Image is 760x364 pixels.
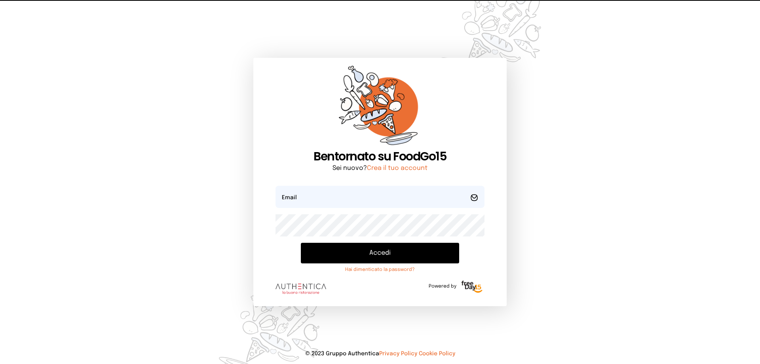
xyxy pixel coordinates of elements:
a: Crea il tuo account [367,165,427,172]
img: logo-freeday.3e08031.png [460,279,484,295]
a: Cookie Policy [419,351,455,356]
a: Hai dimenticato la password? [301,267,459,273]
a: Privacy Policy [379,351,417,356]
p: Sei nuovo? [275,164,484,173]
p: © 2023 Gruppo Authentica [13,350,747,358]
button: Accedi [301,243,459,263]
h1: Bentornato su FoodGo15 [275,149,484,164]
span: Powered by [429,283,456,290]
img: logo.8f33a47.png [275,284,326,294]
img: sticker-orange.65babaf.png [339,66,421,149]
